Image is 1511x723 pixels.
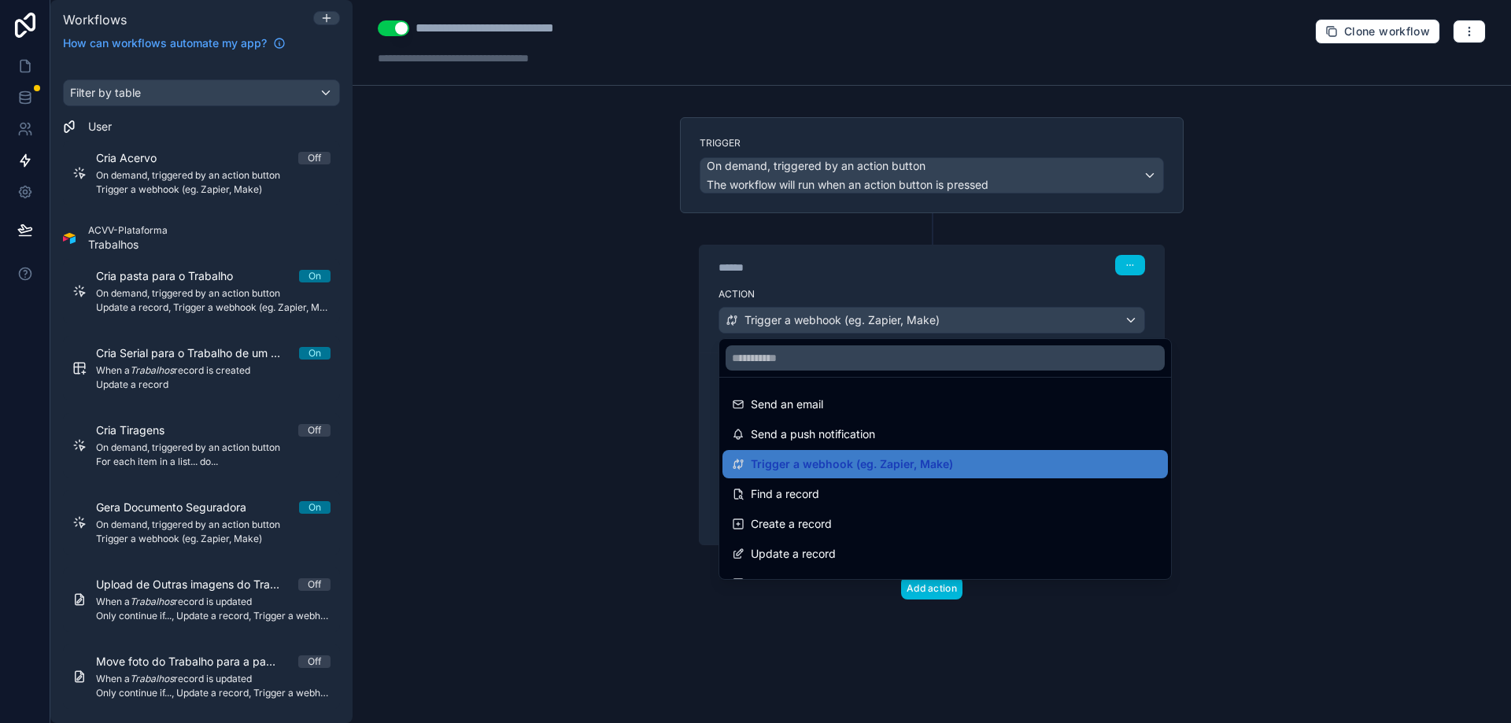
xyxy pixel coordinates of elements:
[751,515,832,533] span: Create a record
[751,425,875,444] span: Send a push notification
[751,574,830,593] span: Delete a record
[751,485,819,504] span: Find a record
[751,544,836,563] span: Update a record
[751,395,823,414] span: Send an email
[751,455,953,474] span: Trigger a webhook (eg. Zapier, Make)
